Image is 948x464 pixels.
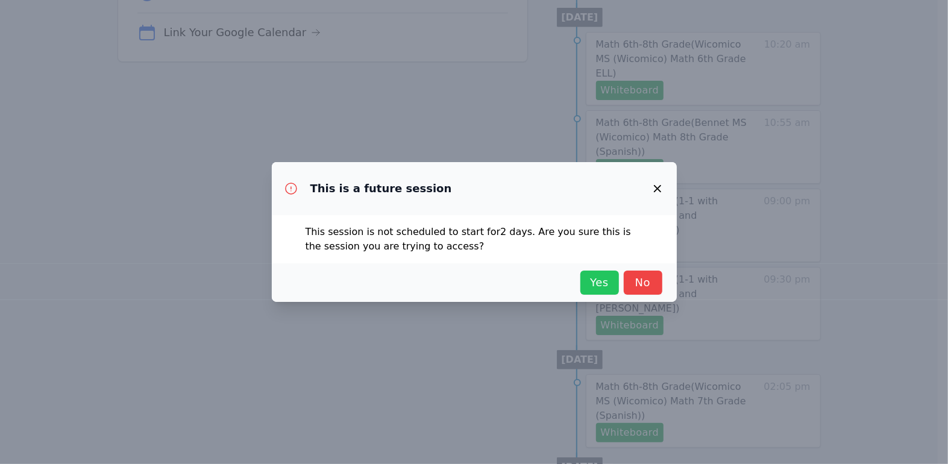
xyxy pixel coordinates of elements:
h3: This is a future session [310,181,452,196]
button: Yes [580,271,619,295]
span: No [630,274,656,291]
span: Yes [586,274,613,291]
button: No [624,271,662,295]
p: This session is not scheduled to start for 2 days . Are you sure this is the session you are tryi... [306,225,643,254]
